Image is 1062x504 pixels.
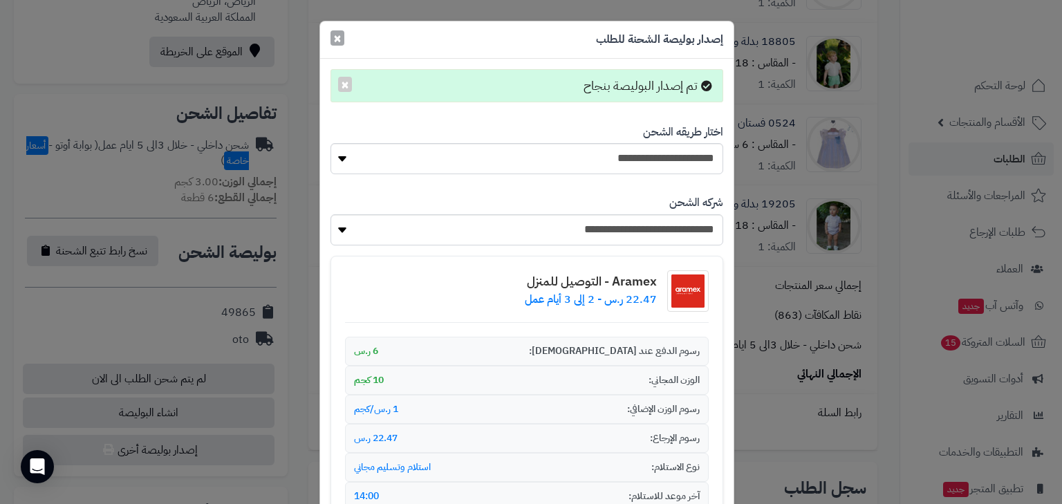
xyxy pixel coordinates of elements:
[596,32,723,48] h5: إصدار بوليصة الشحنة للطلب
[354,489,379,503] span: 14:00
[627,402,700,416] span: رسوم الوزن الإضافي:
[354,344,378,358] span: 6 ر.س
[330,30,344,46] button: Close
[354,373,384,387] span: 10 كجم
[628,489,700,503] span: آخر موعد للاستلام:
[669,195,723,211] label: شركه الشحن
[354,402,398,416] span: 1 ر.س/كجم
[525,274,657,288] h4: Aramex - التوصيل للمنزل
[354,460,431,474] span: استلام وتسليم مجاني
[525,292,657,308] p: 22.47 ر.س - 2 إلى 3 أيام عمل
[333,28,342,48] span: ×
[650,431,700,445] span: رسوم الإرجاع:
[529,344,700,358] span: رسوم الدفع عند [DEMOGRAPHIC_DATA]:
[354,431,398,445] span: 22.47 ر.س
[667,270,709,312] img: شعار شركة الشحن
[651,460,700,474] span: نوع الاستلام:
[338,77,352,92] button: ×
[649,373,700,387] span: الوزن المجاني:
[330,69,723,102] div: تم إصدار البوليصة بنجاح
[21,450,54,483] div: Open Intercom Messenger
[643,124,723,140] label: اختار طريقه الشحن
